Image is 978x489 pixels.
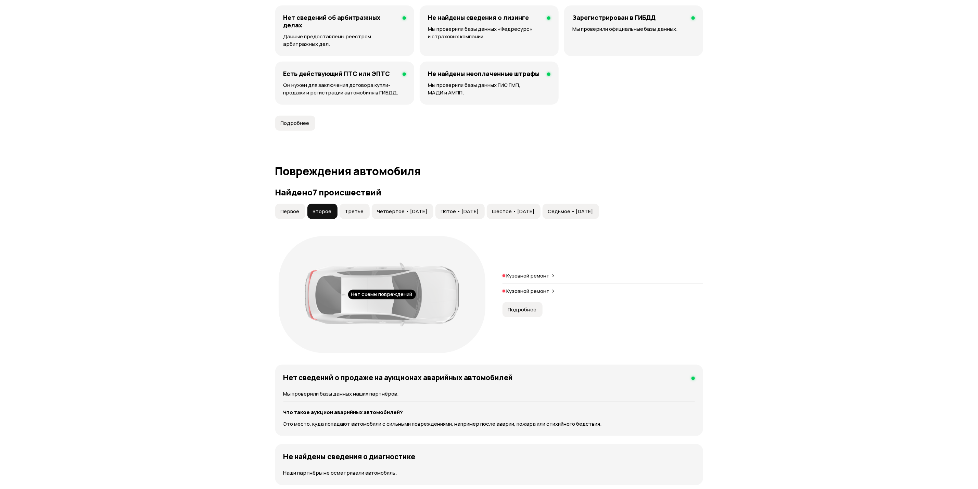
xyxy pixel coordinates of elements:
button: Первое [275,204,305,219]
span: Седьмое • [DATE] [548,208,593,215]
span: Подробнее [281,120,309,127]
span: Второе [313,208,332,215]
strong: Что такое аукцион аварийных автомобилей? [283,409,403,416]
button: Пятое • [DATE] [435,204,485,219]
h4: Зарегистрирован в ГИБДД [572,14,656,21]
span: Третье [345,208,364,215]
h4: Не найдены сведения о лизинге [428,14,529,21]
h4: Нет сведений о продаже на аукционах аварийных автомобилей [283,373,513,382]
p: Кузовной ремонт [507,288,550,295]
h4: Не найдены неоплаченные штрафы [428,70,539,77]
span: Первое [281,208,300,215]
span: Пятое • [DATE] [441,208,479,215]
button: Шестое • [DATE] [487,204,541,219]
span: Четвёртое • [DATE] [377,208,428,215]
p: Мы проверили базы данных «Федресурс» и страховых компаний. [428,25,550,40]
p: Мы проверили базы данных наших партнёров. [283,390,695,398]
span: Подробнее [508,306,537,313]
button: Третье [340,204,370,219]
h3: Найдено 7 происшествий [275,188,703,197]
p: Наши партнёры не осматривали автомобиль. [283,469,695,477]
div: Нет схемы повреждений [348,290,416,299]
h1: Повреждения автомобиля [275,165,703,177]
p: Мы проверили базы данных ГИС ГМП, МАДИ и АМПП. [428,81,550,96]
p: Это место, куда попадают автомобили с сильными повреждениями, например после аварии, пожара или с... [283,420,695,428]
button: Четвёртое • [DATE] [372,204,433,219]
button: Второе [307,204,338,219]
button: Подробнее [503,302,543,317]
button: Седьмое • [DATE] [543,204,599,219]
p: Мы проверили официальные базы данных. [572,25,695,33]
span: Шестое • [DATE] [492,208,535,215]
button: Подробнее [275,116,315,131]
h4: Нет сведений об арбитражных делах [283,14,397,29]
p: Кузовной ремонт [507,272,550,279]
h4: Есть действующий ПТС или ЭПТС [283,70,390,77]
p: Он нужен для заключения договора купли-продажи и регистрации автомобиля в ГИБДД. [283,81,406,96]
p: Данные предоставлены реестром арбитражных дел. [283,33,406,48]
h4: Не найдены сведения о диагностике [283,452,416,461]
